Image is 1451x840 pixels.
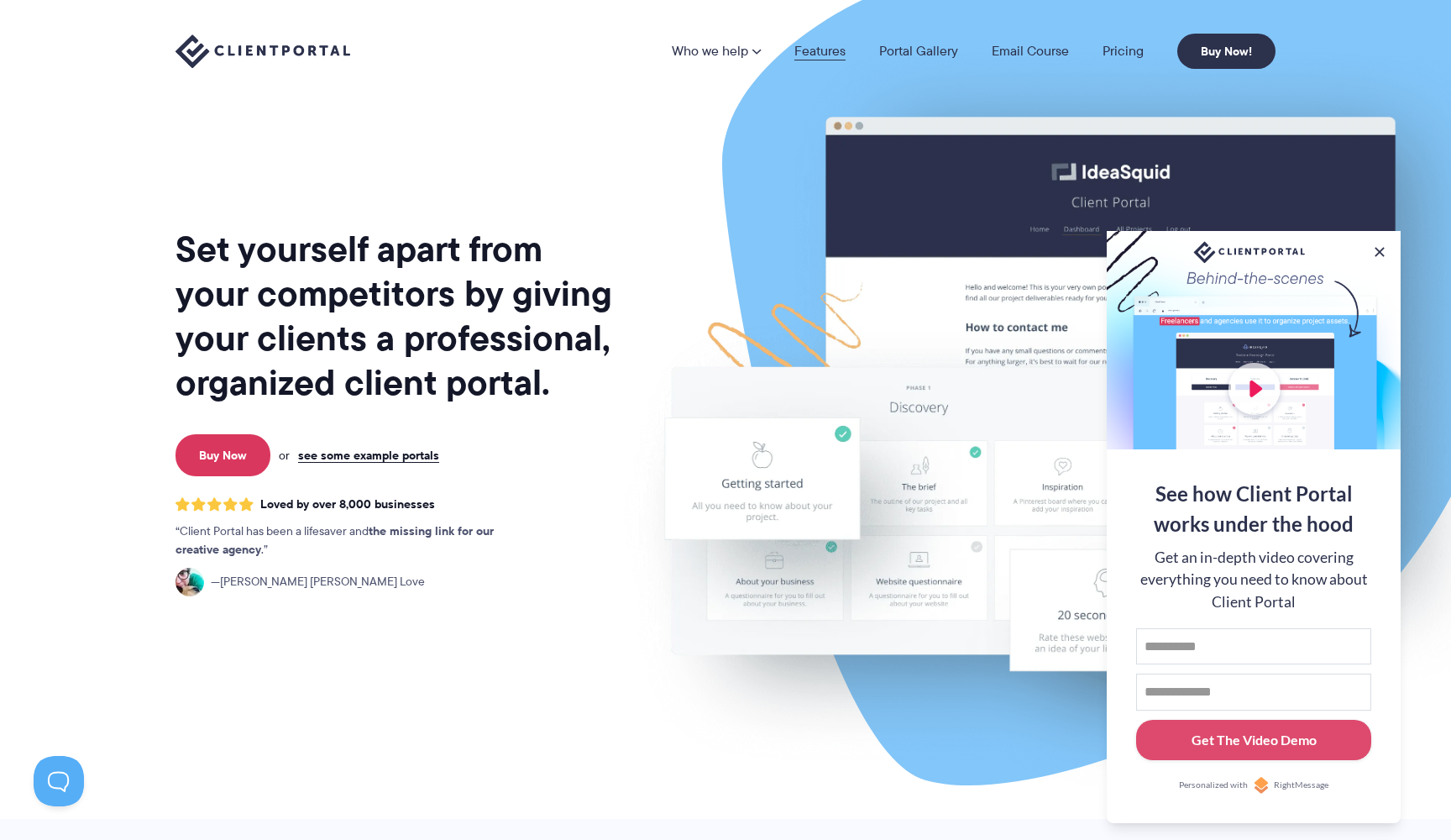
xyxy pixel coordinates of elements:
[1179,779,1248,792] span: Personalized with
[794,45,846,58] a: Features
[175,522,528,559] p: Client Portal has been a lifesaver and .
[1192,730,1317,750] div: Get The Video Demo
[175,227,615,405] h1: Set yourself apart from your competitors by giving your clients a professional, organized client ...
[175,434,270,476] a: Buy Now
[1253,777,1270,794] img: Personalized with RightMessage
[260,497,435,512] span: Loved by over 8,000 businesses
[175,522,494,559] strong: the missing link for our creative agency
[1103,45,1144,58] a: Pricing
[672,45,761,58] a: Who we help
[211,573,425,591] span: [PERSON_NAME] [PERSON_NAME] Love
[298,448,439,463] a: see some example portals
[879,45,958,58] a: Portal Gallery
[1136,720,1371,761] button: Get The Video Demo
[992,45,1069,58] a: Email Course
[34,756,84,806] iframe: Toggle Customer Support
[1136,547,1371,613] div: Get an in-depth video covering everything you need to know about Client Portal
[1136,777,1371,794] a: Personalized withRightMessage
[279,448,290,463] span: or
[1136,479,1371,539] div: See how Client Portal works under the hood
[1274,779,1328,792] span: RightMessage
[1177,34,1276,69] a: Buy Now!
